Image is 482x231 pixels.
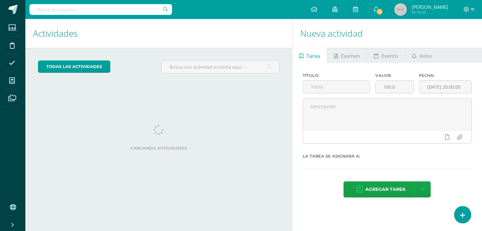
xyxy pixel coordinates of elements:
[376,8,383,15] span: 1
[412,9,448,15] span: Mi Perfil
[162,61,279,73] input: Busca una actividad próxima aquí...
[420,48,432,64] span: Aviso
[303,81,370,93] input: Título
[376,81,414,93] input: Puntos máximos
[341,48,360,64] span: Examen
[412,4,448,10] span: [PERSON_NAME]
[405,48,439,63] a: Aviso
[303,154,472,159] label: La tarea se asignará a:
[394,3,407,16] img: 45x45
[327,48,367,63] a: Examen
[300,19,474,48] h1: Nueva actividad
[367,48,405,63] a: Evento
[303,73,370,78] label: Título:
[375,73,414,78] label: Valor:
[419,73,472,78] label: Fecha:
[29,4,172,15] input: Busca un usuario...
[292,48,327,63] a: Tarea
[38,60,110,73] a: todas las Actividades
[306,48,320,64] span: Tarea
[365,182,406,197] span: Agregar tarea
[382,48,398,64] span: Evento
[38,146,280,151] label: Cargando actividades
[419,81,472,93] input: Fecha de entrega
[33,19,285,48] h1: Actividades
